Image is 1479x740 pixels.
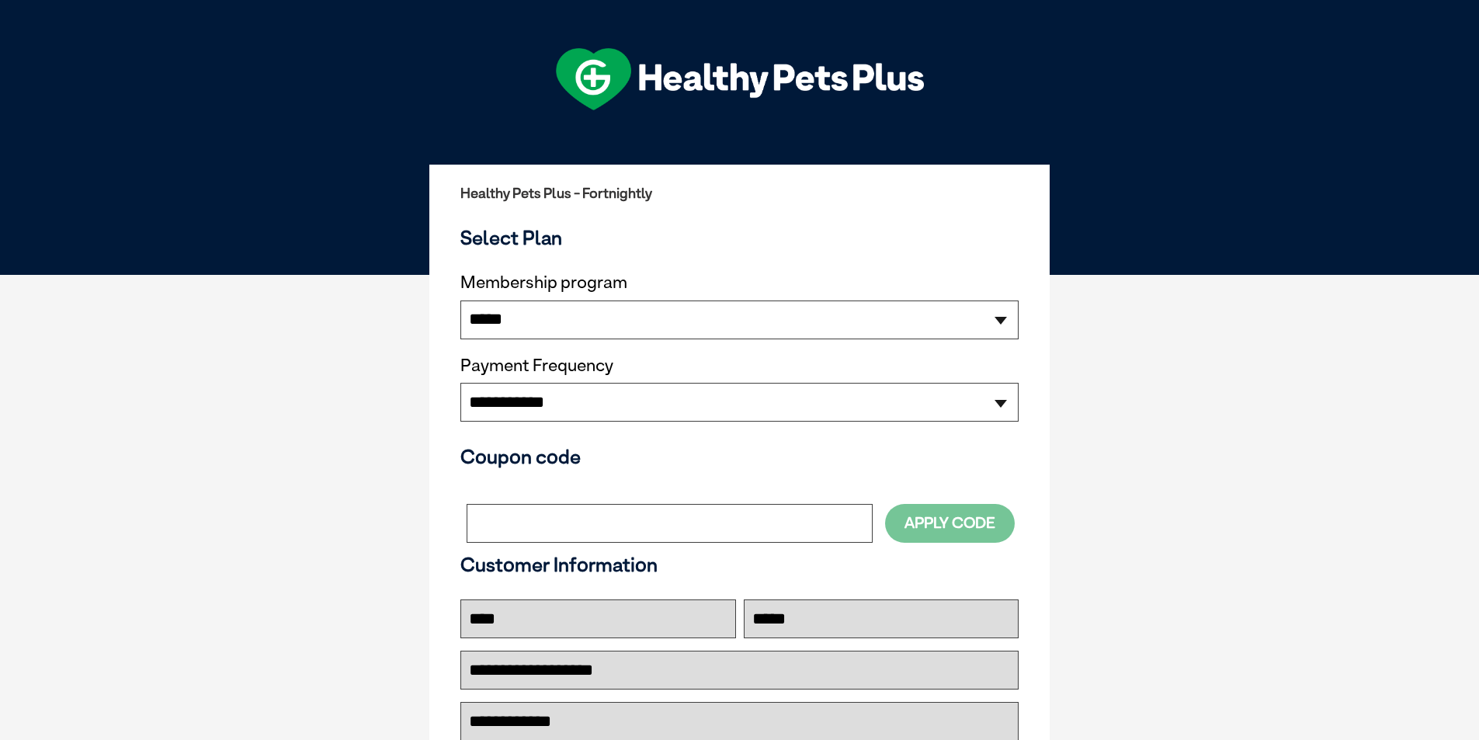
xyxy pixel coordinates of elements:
h2: Healthy Pets Plus - Fortnightly [460,186,1019,201]
label: Membership program [460,273,1019,293]
h3: Select Plan [460,226,1019,249]
h3: Customer Information [460,553,1019,576]
h3: Coupon code [460,445,1019,468]
img: hpp-logo-landscape-green-white.png [556,48,924,110]
label: Payment Frequency [460,356,613,376]
button: Apply Code [885,504,1015,542]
